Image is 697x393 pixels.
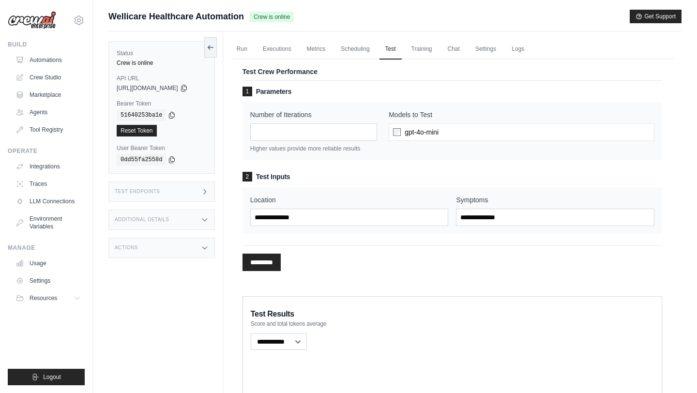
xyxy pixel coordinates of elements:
span: Score and total tokens average [251,320,327,328]
a: Reset Token [117,125,157,136]
label: Bearer Token [117,100,207,107]
span: 1 [242,87,252,96]
h3: Parameters [242,87,662,96]
a: Executions [257,39,297,60]
span: Crew is online [250,12,294,22]
a: Crew Studio [12,70,85,85]
h3: Additional Details [115,217,169,223]
a: Traces [12,176,85,192]
label: User Bearer Token [117,144,207,152]
span: Resources [30,294,57,302]
iframe: Chat Widget [649,347,697,393]
img: Logo [8,11,56,30]
a: Run [231,39,253,60]
button: Get Support [630,10,682,23]
div: Operate [8,147,85,155]
code: 51640253ba1e [117,109,166,121]
a: LLM Connections [12,194,85,209]
a: Usage [12,256,85,271]
a: Metrics [301,39,332,60]
span: 2 [242,172,252,181]
button: Logout [8,369,85,385]
a: Tool Registry [12,122,85,137]
a: Integrations [12,159,85,174]
span: Logout [43,373,61,381]
a: Settings [470,39,502,60]
a: Training [406,39,438,60]
h3: Test Inputs [242,172,662,181]
h3: Actions [115,245,138,251]
span: Test Results [251,308,294,320]
a: Automations [12,52,85,68]
label: Models to Test [389,110,654,120]
span: [URL][DOMAIN_NAME] [117,84,178,92]
label: API URL [117,75,207,82]
p: Higher values provide more reliable results [250,145,377,152]
div: Manage [8,244,85,252]
label: Symptoms [456,195,654,205]
a: Environment Variables [12,211,85,234]
p: Test Crew Performance [242,67,662,76]
label: Number of Iterations [250,110,377,120]
div: Crew is online [117,59,207,67]
a: Agents [12,105,85,120]
a: Test [379,39,402,60]
label: Status [117,49,207,57]
a: Logs [506,39,530,60]
h3: Test Endpoints [115,189,160,195]
a: Settings [12,273,85,288]
button: Resources [12,290,85,306]
span: Wellicare Healthcare Automation [108,10,244,23]
div: Build [8,41,85,48]
a: Marketplace [12,87,85,103]
code: 0dd55fa2558d [117,154,166,166]
a: Chat [442,39,466,60]
a: Scheduling [335,39,375,60]
span: gpt-4o-mini [405,127,439,137]
label: Location [250,195,449,205]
